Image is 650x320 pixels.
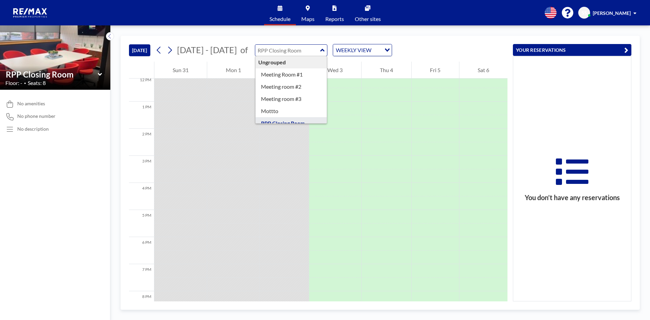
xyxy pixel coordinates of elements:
[513,44,631,56] button: YOUR RESERVATIONS
[11,6,50,20] img: organization-logo
[256,68,327,81] div: Meeting Room #1
[17,126,49,132] div: No description
[129,237,154,264] div: 6 PM
[154,62,207,79] div: Sun 31
[17,113,56,119] span: No phone number
[256,93,327,105] div: Meeting room #3
[256,105,327,117] div: Mottto
[177,45,237,55] span: [DATE] - [DATE]
[333,44,392,56] div: Search for option
[129,102,154,129] div: 1 PM
[129,210,154,237] div: 5 PM
[513,193,631,202] h3: You don’t have any reservations
[240,45,248,55] span: of
[362,62,411,79] div: Thu 4
[28,80,46,86] span: Seats: 8
[256,56,327,68] div: Ungrouped
[301,16,315,22] span: Maps
[459,62,507,79] div: Sat 6
[269,16,290,22] span: Schedule
[412,62,459,79] div: Fri 5
[24,81,26,85] span: •
[309,62,361,79] div: Wed 3
[129,129,154,156] div: 2 PM
[129,183,154,210] div: 4 PM
[593,10,631,16] span: [PERSON_NAME]
[255,45,320,56] input: RPP Closing Room
[129,156,154,183] div: 3 PM
[207,62,259,79] div: Mon 1
[334,46,373,55] span: WEEKLY VIEW
[5,80,22,86] span: Floor: -
[6,69,98,79] input: RPP Closing Room
[129,291,154,318] div: 8 PM
[373,46,381,55] input: Search for option
[129,264,154,291] div: 7 PM
[256,81,327,93] div: Meeting room #2
[129,44,150,56] button: [DATE]
[129,74,154,102] div: 12 PM
[355,16,381,22] span: Other sites
[256,117,327,129] div: RPP Closing Room
[17,101,45,107] span: No amenities
[582,10,587,16] span: SS
[325,16,344,22] span: Reports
